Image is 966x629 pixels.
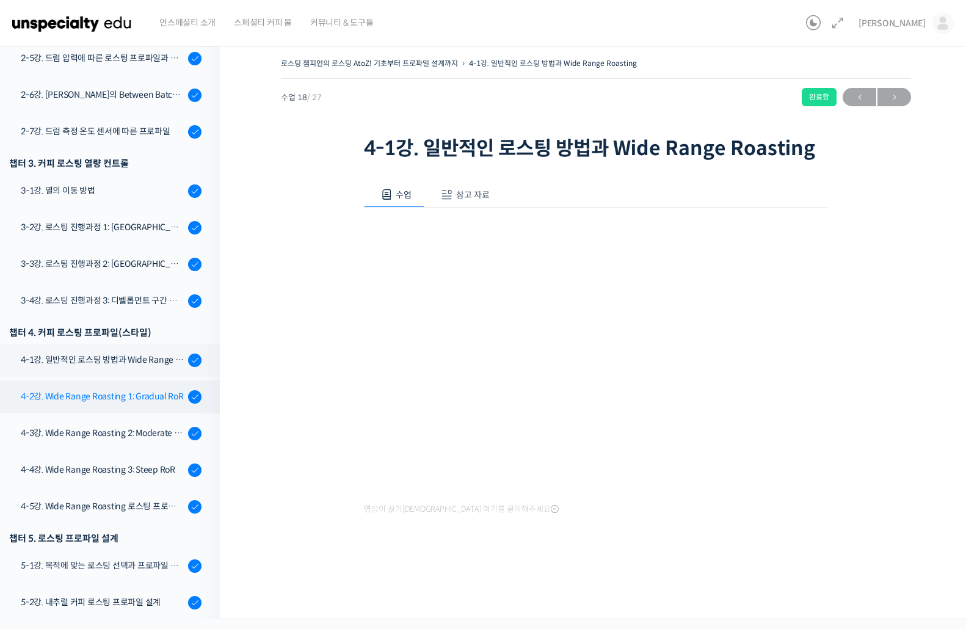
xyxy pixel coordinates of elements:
[38,405,46,415] span: 홈
[4,387,81,418] a: 홈
[81,387,158,418] a: 대화
[112,406,126,416] span: 대화
[158,387,234,418] a: 설정
[189,405,203,415] span: 설정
